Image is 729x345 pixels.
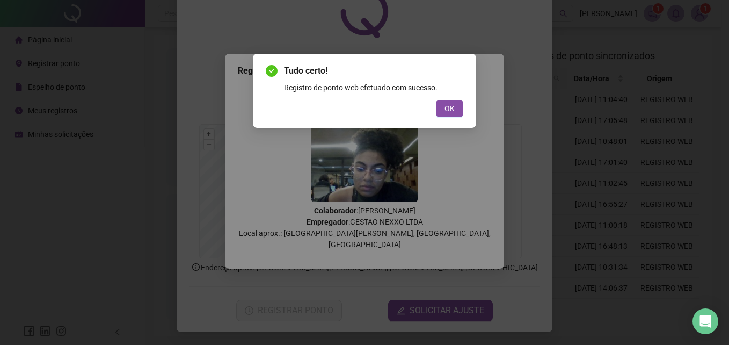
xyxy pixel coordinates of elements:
span: check-circle [266,65,278,77]
div: Open Intercom Messenger [692,308,718,334]
div: Registro de ponto web efetuado com sucesso. [284,82,463,94]
button: OK [436,100,463,117]
span: OK [444,103,455,114]
span: Tudo certo! [284,64,463,77]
